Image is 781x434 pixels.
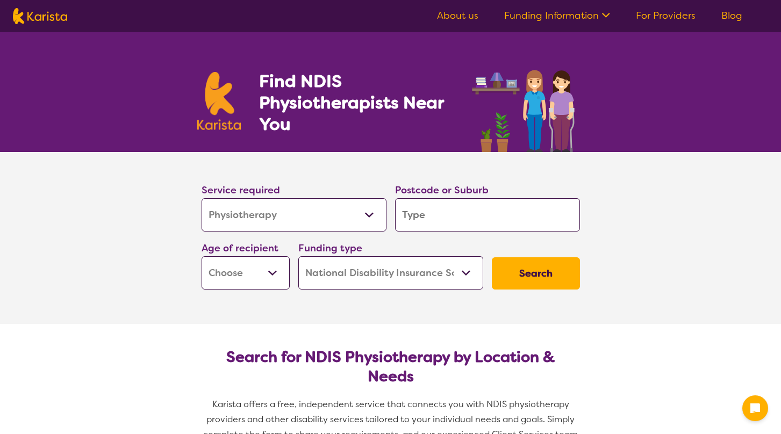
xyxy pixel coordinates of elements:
[504,9,610,22] a: Funding Information
[469,58,584,152] img: physiotherapy
[13,8,67,24] img: Karista logo
[721,9,742,22] a: Blog
[298,242,362,255] label: Funding type
[492,257,580,290] button: Search
[437,9,478,22] a: About us
[636,9,696,22] a: For Providers
[210,348,571,386] h2: Search for NDIS Physiotherapy by Location & Needs
[202,184,280,197] label: Service required
[202,242,278,255] label: Age of recipient
[259,70,458,135] h1: Find NDIS Physiotherapists Near You
[197,72,241,130] img: Karista logo
[395,198,580,232] input: Type
[395,184,489,197] label: Postcode or Suburb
